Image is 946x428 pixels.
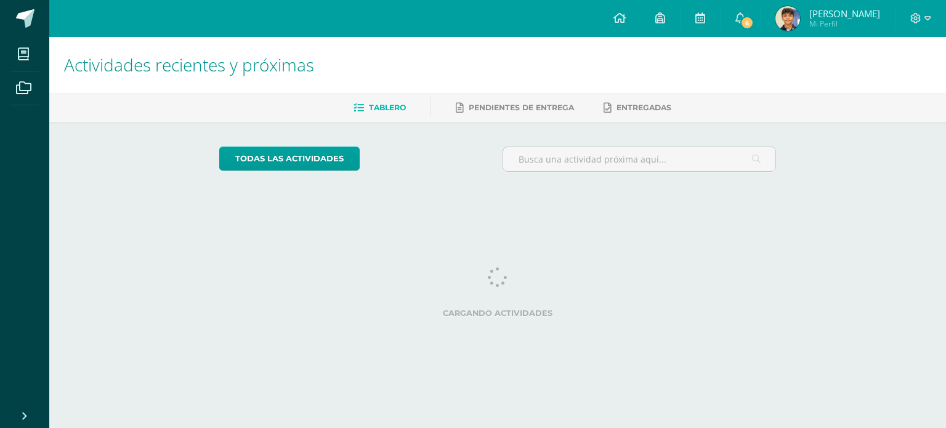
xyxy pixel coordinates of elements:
[469,103,574,112] span: Pendientes de entrega
[456,98,574,118] a: Pendientes de entrega
[503,147,776,171] input: Busca una actividad próxima aquí...
[809,18,880,29] span: Mi Perfil
[64,53,314,76] span: Actividades recientes y próximas
[775,6,800,31] img: 0e6c51aebb6d4d2a5558b620d4561360.png
[369,103,406,112] span: Tablero
[354,98,406,118] a: Tablero
[617,103,671,112] span: Entregadas
[219,309,777,318] label: Cargando actividades
[809,7,880,20] span: [PERSON_NAME]
[604,98,671,118] a: Entregadas
[740,16,754,30] span: 6
[219,147,360,171] a: todas las Actividades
